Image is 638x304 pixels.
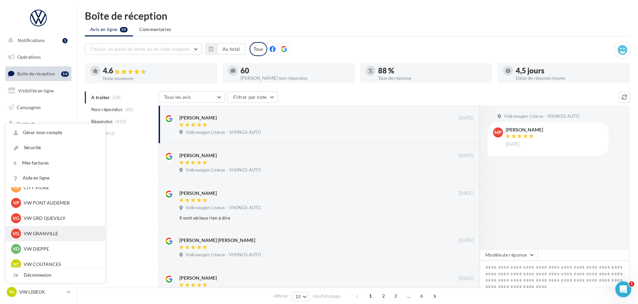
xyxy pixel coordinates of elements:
[13,230,19,237] span: VG
[85,43,202,55] button: Choisir un point de vente ou un code magasin
[494,129,502,136] span: MP
[6,268,105,283] div: Déconnexion
[4,50,73,64] a: Opérations
[4,84,73,98] a: Visibilité en ligne
[103,67,212,75] div: 4.6
[13,184,19,191] span: CS
[295,294,301,299] span: 10
[480,249,538,261] button: Modèle de réponse
[459,191,474,197] span: [DATE]
[24,215,97,222] p: VW GRD QUEVILLY
[615,281,631,297] iframe: Intercom live chat
[91,46,189,52] span: Choisir un point de vente ou un code magasin
[17,54,41,60] span: Opérations
[4,100,73,114] a: Campagnes
[227,91,278,103] button: Filtrer par note
[292,292,309,301] button: 10
[313,293,340,299] span: résultats/page
[241,76,349,80] div: [PERSON_NAME] non répondus
[5,286,71,298] a: VL VW LISIEUX
[4,117,73,131] a: Contacts
[390,291,401,301] span: 3
[6,171,105,186] a: Aide en ligne
[179,275,217,281] div: [PERSON_NAME]
[13,200,19,206] span: VP
[274,293,289,299] span: Afficher
[104,131,115,136] span: (492)
[9,289,15,295] span: VL
[459,276,474,282] span: [DATE]
[629,281,634,287] span: 1
[516,67,625,74] div: 4,5 jours
[459,115,474,121] span: [DATE]
[17,104,41,110] span: Campagnes
[24,200,97,206] p: VW PONT AUDEMER
[24,261,97,268] p: VW COUTANCES
[17,121,35,126] span: Contacts
[205,43,246,55] button: Au total
[506,141,520,147] span: [DATE]
[125,107,133,112] span: (60)
[115,119,127,124] span: (432)
[6,156,105,171] a: Mes factures
[403,291,414,301] span: ...
[416,291,427,301] span: 6
[4,150,73,164] a: Calendrier
[6,140,105,155] a: Sécurité
[13,215,19,222] span: VG
[504,113,579,119] span: Volkswagen Lisieux - VIKINGS AUTO
[365,291,376,301] span: 1
[158,91,225,103] button: Tous les avis
[459,238,474,244] span: [DATE]
[516,76,625,80] div: Délai de réponse moyen
[18,88,54,93] span: Visibilité en ligne
[61,71,69,77] div: 59
[91,118,113,125] span: Répondus
[217,43,246,55] button: Au total
[4,167,73,186] a: PLV et print personnalisable
[4,66,73,81] a: Boîte de réception59
[24,230,97,237] p: VW GRANVILLE
[103,76,212,81] div: Note moyenne
[186,205,261,211] span: Volkswagen Lisieux - VIKINGS AUTO
[186,129,261,135] span: Volkswagen Lisieux - VIKINGS AUTO
[24,184,97,191] p: CITY STORE
[13,246,19,252] span: VD
[179,237,255,244] div: [PERSON_NAME] [PERSON_NAME]
[17,71,55,76] span: Boîte de réception
[378,67,487,74] div: 88 %
[378,76,487,80] div: Taux de réponse
[179,190,217,197] div: [PERSON_NAME]
[6,125,105,140] a: Gérer mon compte
[186,252,261,258] span: Volkswagen Lisieux - VIKINGS AUTO
[179,114,217,121] div: [PERSON_NAME]
[4,133,73,147] a: Médiathèque
[24,246,97,252] p: VW DIEPPE
[241,67,349,74] div: 60
[4,189,73,209] a: Campagnes DataOnDemand
[378,291,389,301] span: 2
[164,94,191,100] span: Tous les avis
[19,289,64,295] p: VW LISIEUX
[186,167,261,173] span: Volkswagen Lisieux - VIKINGS AUTO
[91,106,122,113] span: Non répondus
[13,261,19,268] span: VC
[459,153,474,159] span: [DATE]
[139,26,171,33] span: Commentaires
[179,215,430,221] div: Il sont sérieux rien à dire
[179,152,217,159] div: [PERSON_NAME]
[250,42,267,56] div: Tous
[506,127,543,132] div: [PERSON_NAME]
[4,33,70,47] button: Notifications 1
[62,38,67,43] div: 1
[85,11,630,21] div: Boîte de réception
[18,37,45,43] span: Notifications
